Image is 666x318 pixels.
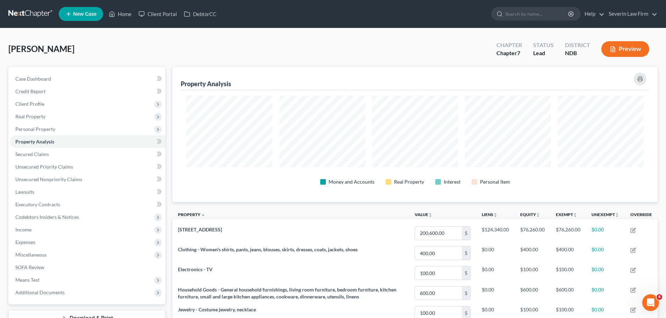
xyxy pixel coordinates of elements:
span: Credit Report [15,88,45,94]
td: $400.00 [515,243,550,263]
div: $ [462,287,470,300]
a: Case Dashboard [10,73,165,85]
i: expand_less [201,213,205,217]
td: $0.00 [586,223,625,243]
a: Equityunfold_more [520,212,540,217]
span: Expenses [15,239,35,245]
i: unfold_more [615,213,619,217]
input: 0.00 [415,266,462,280]
button: Preview [601,41,649,57]
i: unfold_more [493,213,497,217]
td: $76,260.00 [550,223,586,243]
td: $76,260.00 [515,223,550,243]
span: [STREET_ADDRESS] [178,227,222,232]
div: Lead [533,49,554,57]
iframe: Intercom live chat [642,294,659,311]
a: Property Analysis [10,135,165,148]
div: Property Analysis [181,80,231,88]
td: $0.00 [476,243,515,263]
div: $ [462,227,470,240]
span: Electronics - TV [178,266,213,272]
td: $0.00 [586,243,625,263]
i: unfold_more [428,213,432,217]
a: Credit Report [10,85,165,98]
a: Unexemptunfold_more [592,212,619,217]
a: Secured Claims [10,148,165,161]
div: Real Property [394,178,424,185]
div: Chapter [496,49,522,57]
a: Valueunfold_more [415,212,432,217]
span: Household Goods - General household furnishings, living room furniture, bedroom furniture, kitche... [178,287,396,299]
span: 4 [657,294,662,300]
span: Personal Property [15,126,55,132]
th: Override [625,208,658,223]
div: NDB [565,49,590,57]
td: $600.00 [550,283,586,303]
a: Lawsuits [10,186,165,198]
span: Income [15,227,31,232]
span: Secured Claims [15,151,49,157]
span: Unsecured Nonpriority Claims [15,176,82,182]
div: Personal Item [480,178,510,185]
span: Executory Contracts [15,201,60,207]
span: Codebtors Insiders & Notices [15,214,79,220]
a: SOFA Review [10,261,165,274]
a: Unsecured Nonpriority Claims [10,173,165,186]
span: Client Profile [15,101,44,107]
input: 0.00 [415,227,462,240]
span: Means Test [15,277,40,283]
a: Severin Law Firm [605,8,657,20]
td: $124,340.00 [476,223,515,243]
span: [PERSON_NAME] [8,44,74,54]
td: $0.00 [476,263,515,283]
a: Liensunfold_more [482,212,497,217]
div: District [565,41,590,49]
span: Lawsuits [15,189,34,195]
a: Property expand_less [178,212,205,217]
span: Miscellaneous [15,252,46,258]
div: $ [462,246,470,260]
td: $100.00 [550,263,586,283]
a: DebtorCC [180,8,220,20]
td: $100.00 [515,263,550,283]
a: Client Portal [135,8,180,20]
i: unfold_more [536,213,540,217]
div: Interest [444,178,460,185]
td: $0.00 [586,263,625,283]
span: Clothing - Women's shirts, pants, jeans, blouses, skirts, dresses, coats, jackets, shoes [178,246,358,252]
div: Chapter [496,41,522,49]
span: Real Property [15,113,45,119]
td: $400.00 [550,243,586,263]
span: New Case [73,12,96,17]
a: Help [581,8,604,20]
input: Search by name... [505,7,569,20]
td: $0.00 [476,283,515,303]
div: $ [462,266,470,280]
div: Status [533,41,554,49]
input: 0.00 [415,287,462,300]
td: $600.00 [515,283,550,303]
span: 7 [517,50,520,56]
span: SOFA Review [15,264,44,270]
span: Unsecured Priority Claims [15,164,73,170]
span: Additional Documents [15,289,65,295]
i: unfold_more [573,213,577,217]
span: Case Dashboard [15,76,51,82]
a: Exemptunfold_more [556,212,577,217]
a: Home [105,8,135,20]
div: Money and Accounts [329,178,374,185]
a: Executory Contracts [10,198,165,211]
span: Jewelry - Costume jewelry, necklace [178,306,256,312]
input: 0.00 [415,246,462,260]
a: Unsecured Priority Claims [10,161,165,173]
td: $0.00 [586,283,625,303]
span: Property Analysis [15,139,54,145]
